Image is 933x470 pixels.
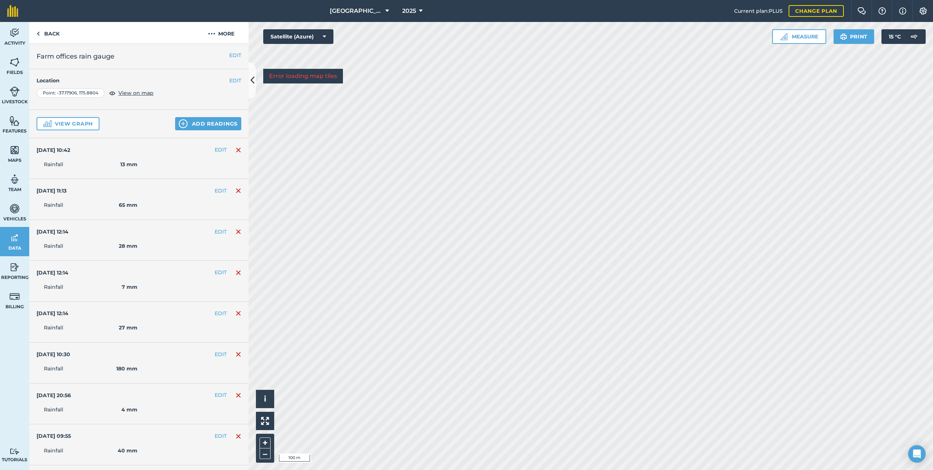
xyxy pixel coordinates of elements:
[37,187,67,194] h4: [DATE] 11:13
[260,448,271,459] button: –
[235,391,241,400] img: svg+xml;base64,PHN2ZyB4bWxucz0iaHR0cDovL3d3dy53My5vcmcvMjAwMC9zdmciIHdpZHRoPSIxNiIgaGVpZ2h0PSIyNC...
[119,201,137,209] strong: 65 mm
[10,115,20,126] img: svg+xml;base64,PHN2ZyB4bWxucz0iaHR0cDovL3d3dy53My5vcmcvMjAwMC9zdmciIHdpZHRoPSI1NiIgaGVpZ2h0PSI2MC...
[235,309,241,318] img: svg+xml;base64,PHN2ZyB4bWxucz0iaHR0cDovL3d3dy53My5vcmcvMjAwMC9zdmciIHdpZHRoPSIxNiIgaGVpZ2h0PSIyNC...
[37,351,70,358] h4: [DATE] 10:30
[44,324,63,332] span: Rainfall
[235,227,241,236] img: svg+xml;base64,PHN2ZyB4bWxucz0iaHR0cDovL3d3dy53My5vcmcvMjAwMC9zdmciIHdpZHRoPSIxNiIgaGVpZ2h0PSIyNC...
[10,448,20,455] img: svg+xml;base64,PD94bWwgdmVyc2lvbj0iMS4wIiBlbmNvZGluZz0idXRmLTgiPz4KPCEtLSBHZW5lcmF0b3I6IEFkb2JlIE...
[264,394,266,403] span: i
[44,406,63,414] span: Rainfall
[261,417,269,425] img: Four arrows, one pointing top left, one top right, one bottom right and the last bottom left
[235,432,241,441] img: svg+xml;base64,PHN2ZyB4bWxucz0iaHR0cDovL3d3dy53My5vcmcvMjAwMC9zdmciIHdpZHRoPSIxNiIgaGVpZ2h0PSIyNC...
[10,291,20,302] img: svg+xml;base64,PD94bWwgdmVyc2lvbj0iMS4wIiBlbmNvZGluZz0idXRmLTgiPz4KPCEtLSBHZW5lcmF0b3I6IEFkb2JlIE...
[37,29,40,38] img: svg+xml;base64,PHN2ZyB4bWxucz0iaHR0cDovL3d3dy53My5vcmcvMjAwMC9zdmciIHdpZHRoPSI5IiBoZWlnaHQ9IjI0Ii...
[215,432,227,440] button: EDIT
[10,232,20,243] img: svg+xml;base64,PD94bWwgdmVyc2lvbj0iMS4wIiBlbmNvZGluZz0idXRmLTgiPz4KPCEtLSBHZW5lcmF0b3I6IEFkb2JlIE...
[215,309,227,317] button: EDIT
[772,29,826,44] button: Measure
[179,119,188,128] img: svg+xml;base64,PHN2ZyB4bWxucz0iaHR0cDovL3d3dy53My5vcmcvMjAwMC9zdmciIHdpZHRoPSIxNCIgaGVpZ2h0PSIyNC...
[29,22,67,44] a: Back
[10,27,20,38] img: svg+xml;base64,PD94bWwgdmVyc2lvbj0iMS4wIiBlbmNvZGluZz0idXRmLTgiPz4KPCEtLSBHZW5lcmF0b3I6IEFkb2JlIE...
[37,117,99,130] button: View graph
[260,437,271,448] button: +
[889,29,901,44] span: 15 ° C
[44,201,63,209] span: Rainfall
[215,350,227,358] button: EDIT
[37,392,71,399] h4: [DATE] 20:56
[878,7,887,15] img: A question mark icon
[235,186,241,195] img: svg+xml;base64,PHN2ZyB4bWxucz0iaHR0cDovL3d3dy53My5vcmcvMjAwMC9zdmciIHdpZHRoPSIxNiIgaGVpZ2h0PSIyNC...
[881,29,926,44] button: 15 °C
[780,33,787,40] img: Ruler icon
[215,146,227,154] button: EDIT
[330,7,382,15] span: [GEOGRAPHIC_DATA]
[44,242,63,250] span: Rainfall
[194,22,249,44] button: More
[10,174,20,185] img: svg+xml;base64,PD94bWwgdmVyc2lvbj0iMS4wIiBlbmNvZGluZz0idXRmLTgiPz4KPCEtLSBHZW5lcmF0b3I6IEFkb2JlIE...
[263,29,333,44] button: Satellite (Azure)
[402,7,416,15] span: 2025
[118,89,154,97] span: View on map
[215,391,227,399] button: EDIT
[7,5,18,17] img: fieldmargin Logo
[229,77,241,85] button: EDIT
[899,7,906,15] img: svg+xml;base64,PHN2ZyB4bWxucz0iaHR0cDovL3d3dy53My5vcmcvMjAwMC9zdmciIHdpZHRoPSIxNyIgaGVpZ2h0PSIxNy...
[840,32,847,41] img: svg+xml;base64,PHN2ZyB4bWxucz0iaHR0cDovL3d3dy53My5vcmcvMjAwMC9zdmciIHdpZHRoPSIxOSIgaGVpZ2h0PSIyNC...
[907,29,921,44] img: svg+xml;base64,PD94bWwgdmVyc2lvbj0iMS4wIiBlbmNvZGluZz0idXRmLTgiPz4KPCEtLSBHZW5lcmF0b3I6IEFkb2JlIE...
[734,7,783,15] span: Current plan : PLUS
[919,7,928,15] img: A cog icon
[116,365,137,373] strong: 180 mm
[235,268,241,277] img: svg+xml;base64,PHN2ZyB4bWxucz0iaHR0cDovL3d3dy53My5vcmcvMjAwMC9zdmciIHdpZHRoPSIxNiIgaGVpZ2h0PSIyNC...
[44,160,63,168] span: Rainfall
[37,228,68,235] h4: [DATE] 12:14
[37,77,241,85] h4: Location
[119,242,137,250] strong: 28 mm
[10,86,20,97] img: svg+xml;base64,PD94bWwgdmVyc2lvbj0iMS4wIiBlbmNvZGluZz0idXRmLTgiPz4KPCEtLSBHZW5lcmF0b3I6IEFkb2JlIE...
[119,324,137,332] strong: 27 mm
[175,117,241,130] button: Add readings
[43,119,52,128] img: svg+xml;base64,PD94bWwgdmVyc2lvbj0iMS4wIiBlbmNvZGluZz0idXRmLTgiPz4KPCEtLSBHZW5lcmF0b3I6IEFkb2JlIE...
[208,29,215,38] img: svg+xml;base64,PHN2ZyB4bWxucz0iaHR0cDovL3d3dy53My5vcmcvMjAwMC9zdmciIHdpZHRoPSIyMCIgaGVpZ2h0PSIyNC...
[44,365,63,373] span: Rainfall
[215,228,227,236] button: EDIT
[37,88,105,98] div: Point : -37.17906 , 175.8804
[235,146,241,154] img: svg+xml;base64,PHN2ZyB4bWxucz0iaHR0cDovL3d3dy53My5vcmcvMjAwMC9zdmciIHdpZHRoPSIxNiIgaGVpZ2h0PSIyNC...
[109,89,154,97] button: View on map
[37,310,68,317] h4: [DATE] 12:14
[229,51,241,59] button: EDIT
[121,406,137,414] strong: 4 mm
[10,145,20,156] img: svg+xml;base64,PHN2ZyB4bWxucz0iaHR0cDovL3d3dy53My5vcmcvMjAwMC9zdmciIHdpZHRoPSI1NiIgaGVpZ2h0PSI2MC...
[834,29,875,44] button: Print
[109,89,116,97] img: svg+xml;base64,PHN2ZyB4bWxucz0iaHR0cDovL3d3dy53My5vcmcvMjAwMC9zdmciIHdpZHRoPSIxOCIgaGVpZ2h0PSIyNC...
[908,445,926,463] div: Open Intercom Messenger
[37,269,68,276] h4: [DATE] 12:14
[10,262,20,273] img: svg+xml;base64,PD94bWwgdmVyc2lvbj0iMS4wIiBlbmNvZGluZz0idXRmLTgiPz4KPCEtLSBHZW5lcmF0b3I6IEFkb2JlIE...
[256,390,274,408] button: i
[269,72,337,81] p: Error loading map tiles
[44,283,63,291] span: Rainfall
[118,447,137,455] strong: 40 mm
[10,203,20,214] img: svg+xml;base64,PD94bWwgdmVyc2lvbj0iMS4wIiBlbmNvZGluZz0idXRmLTgiPz4KPCEtLSBHZW5lcmF0b3I6IEFkb2JlIE...
[37,432,71,440] h4: [DATE] 09:55
[10,57,20,68] img: svg+xml;base64,PHN2ZyB4bWxucz0iaHR0cDovL3d3dy53My5vcmcvMjAwMC9zdmciIHdpZHRoPSI1NiIgaGVpZ2h0PSI2MC...
[789,5,844,17] a: Change plan
[37,51,241,61] h2: Farm offices rain gauge
[122,283,137,291] strong: 7 mm
[44,447,63,455] span: Rainfall
[215,187,227,195] button: EDIT
[120,160,137,168] strong: 13 mm
[37,146,70,154] h4: [DATE] 10:42
[857,7,866,15] img: Two speech bubbles overlapping with the left bubble in the forefront
[215,268,227,276] button: EDIT
[235,350,241,359] img: svg+xml;base64,PHN2ZyB4bWxucz0iaHR0cDovL3d3dy53My5vcmcvMjAwMC9zdmciIHdpZHRoPSIxNiIgaGVpZ2h0PSIyNC...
